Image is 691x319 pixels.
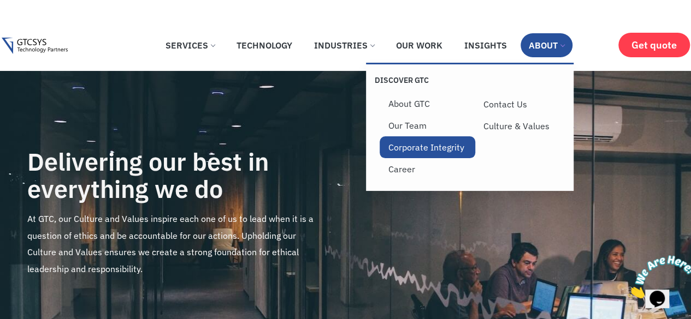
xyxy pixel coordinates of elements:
[456,33,515,57] a: Insights
[388,33,451,57] a: Our Work
[631,39,677,51] span: Get quote
[475,115,571,137] a: Culture & Values
[521,33,572,57] a: About
[380,136,475,158] a: Corporate Integrity
[27,148,318,202] h4: Delivering our best in everything we do
[228,33,300,57] a: Technology
[380,93,475,115] a: About GTC
[623,251,691,303] iframe: chat widget
[157,33,223,57] a: Services
[380,158,475,180] a: Career
[4,4,72,47] img: Chat attention grabber
[306,33,382,57] a: Industries
[374,75,470,85] p: Discover GTC
[618,33,690,57] a: Get quote
[380,115,475,136] a: Our Team
[475,93,571,115] a: Contact Us
[27,210,318,277] p: At GTC, our Culture and Values inspire each one of us to lead when it is a question of ethics and...
[2,38,68,55] img: Gtcsys logo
